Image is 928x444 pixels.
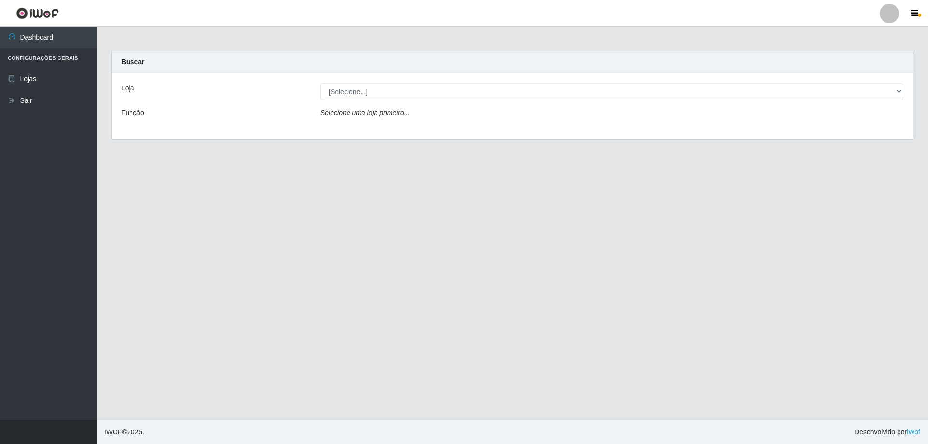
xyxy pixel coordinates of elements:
strong: Buscar [121,58,144,66]
span: Desenvolvido por [855,427,920,437]
span: IWOF [104,428,122,436]
label: Loja [121,83,134,93]
a: iWof [907,428,920,436]
img: CoreUI Logo [16,7,59,19]
span: © 2025 . [104,427,144,437]
label: Função [121,108,144,118]
i: Selecione uma loja primeiro... [320,109,409,116]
